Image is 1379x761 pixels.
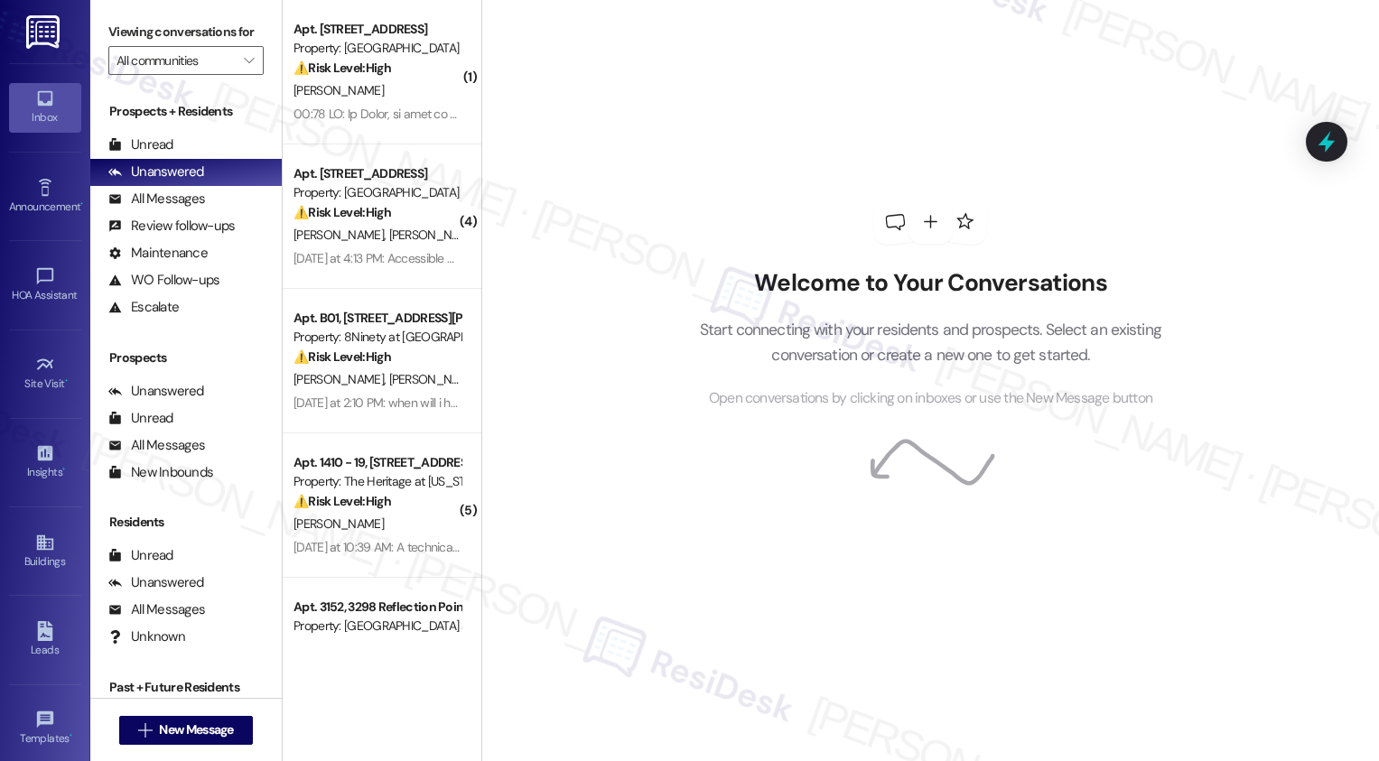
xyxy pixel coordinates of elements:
[108,135,173,154] div: Unread
[388,227,479,243] span: [PERSON_NAME]
[26,15,63,49] img: ResiDesk Logo
[294,493,391,509] strong: ⚠️ Risk Level: High
[244,53,254,68] i: 
[108,244,208,263] div: Maintenance
[108,271,219,290] div: WO Follow-ups
[672,269,1188,298] h2: Welcome to Your Conversations
[108,436,205,455] div: All Messages
[108,298,179,317] div: Escalate
[294,20,461,39] div: Apt. [STREET_ADDRESS]
[65,375,68,387] span: •
[294,472,461,491] div: Property: The Heritage at [US_STATE]
[9,83,81,132] a: Inbox
[138,723,152,738] i: 
[709,387,1152,410] span: Open conversations by clicking on inboxes or use the New Message button
[9,261,81,310] a: HOA Assistant
[90,678,282,697] div: Past + Future Residents
[294,598,461,617] div: Apt. 3152, 3298 Reflection Pointe
[119,716,253,745] button: New Message
[294,371,389,387] span: [PERSON_NAME]
[294,204,391,220] strong: ⚠️ Risk Level: High
[108,409,173,428] div: Unread
[294,39,461,58] div: Property: [GEOGRAPHIC_DATA]
[294,617,461,636] div: Property: [GEOGRAPHIC_DATA] at [GEOGRAPHIC_DATA]
[294,309,461,328] div: Apt. B01, [STREET_ADDRESS][PERSON_NAME]
[108,463,213,482] div: New Inbounds
[294,539,1343,555] div: [DATE] at 10:39 AM: A technical glitch in my August payment results in an immediate eviction noti...
[9,349,81,398] a: Site Visit •
[294,348,391,365] strong: ⚠️ Risk Level: High
[294,60,391,76] strong: ⚠️ Risk Level: High
[116,46,235,75] input: All communities
[90,348,282,367] div: Prospects
[294,227,389,243] span: [PERSON_NAME]
[108,627,185,646] div: Unknown
[62,463,65,476] span: •
[108,546,173,565] div: Unread
[108,573,204,592] div: Unanswered
[294,453,461,472] div: Apt. 1410 - 19, [STREET_ADDRESS]
[108,217,235,236] div: Review follow-ups
[9,704,81,753] a: Templates •
[388,371,479,387] span: [PERSON_NAME]
[80,198,83,210] span: •
[294,183,461,202] div: Property: [GEOGRAPHIC_DATA]
[90,102,282,121] div: Prospects + Residents
[9,527,81,576] a: Buildings
[108,162,204,181] div: Unanswered
[70,729,72,742] span: •
[9,438,81,487] a: Insights •
[108,600,205,619] div: All Messages
[672,317,1188,368] p: Start connecting with your residents and prospects. Select an existing conversation or create a n...
[294,164,461,183] div: Apt. [STREET_ADDRESS]
[108,382,204,401] div: Unanswered
[108,190,205,209] div: All Messages
[9,616,81,664] a: Leads
[90,513,282,532] div: Residents
[108,18,264,46] label: Viewing conversations for
[294,394,575,411] div: [DATE] at 2:10 PM: when will i hear back? i will resubmit
[159,720,233,739] span: New Message
[294,82,384,98] span: [PERSON_NAME]
[294,328,461,347] div: Property: 8Ninety at [GEOGRAPHIC_DATA]
[294,515,384,532] span: [PERSON_NAME]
